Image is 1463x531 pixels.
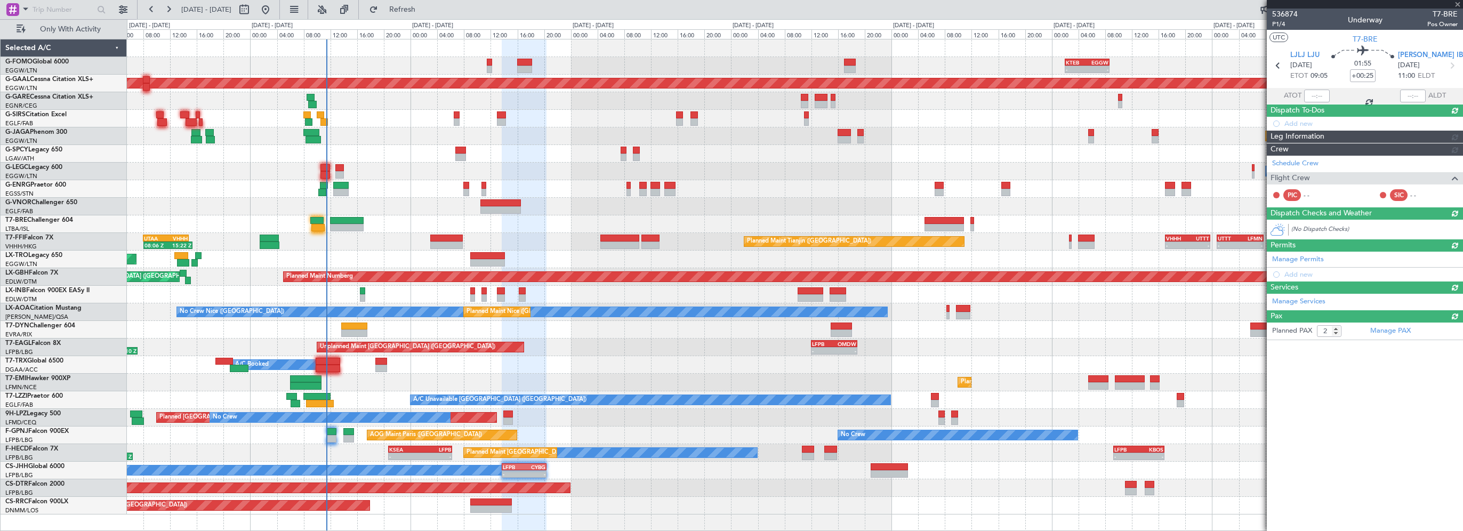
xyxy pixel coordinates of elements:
[893,21,934,30] div: [DATE] - [DATE]
[5,207,33,215] a: EGLF/FAB
[5,323,29,329] span: T7-DYN
[5,119,33,127] a: EGLF/FAB
[5,383,37,391] a: LFMN/NCE
[1213,21,1255,30] div: [DATE] - [DATE]
[5,305,30,311] span: LX-AOA
[891,29,918,39] div: 00:00
[159,409,310,425] div: Planned [GEOGRAPHIC_DATA] ([GEOGRAPHIC_DATA])
[1272,9,1298,20] span: 536874
[5,199,77,206] a: G-VNORChallenger 650
[5,102,37,110] a: EGNR/CEG
[213,409,237,425] div: No Crew
[144,235,166,242] div: UTAA
[5,506,38,514] a: DNMM/LOS
[865,29,891,39] div: 20:00
[166,235,188,242] div: VHHH
[651,29,678,39] div: 12:00
[945,29,971,39] div: 08:00
[5,235,24,241] span: T7-FFI
[1079,29,1105,39] div: 04:00
[5,498,68,505] a: CS-RRCFalcon 900LX
[5,366,38,374] a: DGAA/ACC
[733,21,774,30] div: [DATE] - [DATE]
[250,29,277,39] div: 00:00
[5,446,29,452] span: F-HECD
[5,446,58,452] a: F-HECDFalcon 7X
[12,21,116,38] button: Only With Activity
[5,84,37,92] a: EGGW/LTN
[1240,235,1263,242] div: LFMN
[5,260,37,268] a: EGGW/LTN
[420,453,451,460] div: -
[5,111,26,118] span: G-SIRS
[411,29,437,39] div: 00:00
[467,445,634,461] div: Planned Maint [GEOGRAPHIC_DATA] ([GEOGRAPHIC_DATA])
[1159,29,1185,39] div: 16:00
[524,471,545,477] div: -
[1105,29,1132,39] div: 08:00
[28,26,112,33] span: Only With Activity
[5,243,37,251] a: VHHH/HKG
[1054,21,1095,30] div: [DATE] - [DATE]
[1269,33,1288,42] button: UTC
[785,29,811,39] div: 08:00
[1114,453,1139,460] div: -
[5,147,28,153] span: G-SPCY
[5,129,67,135] a: G-JAGAPhenom 300
[1212,29,1239,39] div: 00:00
[1348,14,1382,26] div: Underway
[168,242,191,248] div: 15:22 Z
[838,29,865,39] div: 16:00
[5,358,27,364] span: T7-TRX
[129,21,170,30] div: [DATE] - [DATE]
[5,67,37,75] a: EGGW/LTN
[5,340,31,347] span: T7-EAGL
[180,304,284,320] div: No Crew Nice ([GEOGRAPHIC_DATA])
[758,29,785,39] div: 04:00
[1166,242,1188,248] div: -
[1066,59,1087,66] div: KTEB
[598,29,624,39] div: 04:00
[841,427,865,443] div: No Crew
[5,235,53,241] a: T7-FFIFalcon 7X
[5,411,61,417] a: 9H-LPZLegacy 500
[812,341,834,347] div: LFPB
[5,375,70,382] a: T7-EMIHawker 900XP
[33,2,94,18] input: Trip Number
[1311,71,1328,82] span: 09:05
[1398,71,1415,82] span: 11:00
[5,199,31,206] span: G-VNOR
[1266,29,1292,39] div: 08:00
[5,393,63,399] a: T7-LZZIPraetor 600
[5,375,26,382] span: T7-EMI
[5,76,93,83] a: G-GAALCessna Citation XLS+
[731,29,758,39] div: 00:00
[971,29,998,39] div: 12:00
[5,182,30,188] span: G-ENRG
[5,393,27,399] span: T7-LZZI
[1187,235,1209,242] div: UTTT
[5,59,33,65] span: G-FOMO
[420,446,451,453] div: LFPB
[5,463,28,470] span: CS-JHH
[1427,20,1458,29] span: Pos Owner
[1353,34,1378,45] span: T7-BRE
[524,464,545,470] div: CYBG
[503,471,524,477] div: -
[1418,71,1435,82] span: ELDT
[999,29,1025,39] div: 16:00
[5,287,26,294] span: LX-INB
[834,341,856,347] div: OMDW
[389,453,420,460] div: -
[5,129,30,135] span: G-JAGA
[518,29,544,39] div: 16:00
[678,29,704,39] div: 16:00
[286,269,353,285] div: Planned Maint Nurnberg
[1114,446,1139,453] div: LFPB
[5,295,37,303] a: EDLW/DTM
[197,29,223,39] div: 16:00
[5,217,73,223] a: T7-BREChallenger 604
[384,29,411,39] div: 20:00
[370,427,482,443] div: AOG Maint Paris ([GEOGRAPHIC_DATA])
[464,29,491,39] div: 08:00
